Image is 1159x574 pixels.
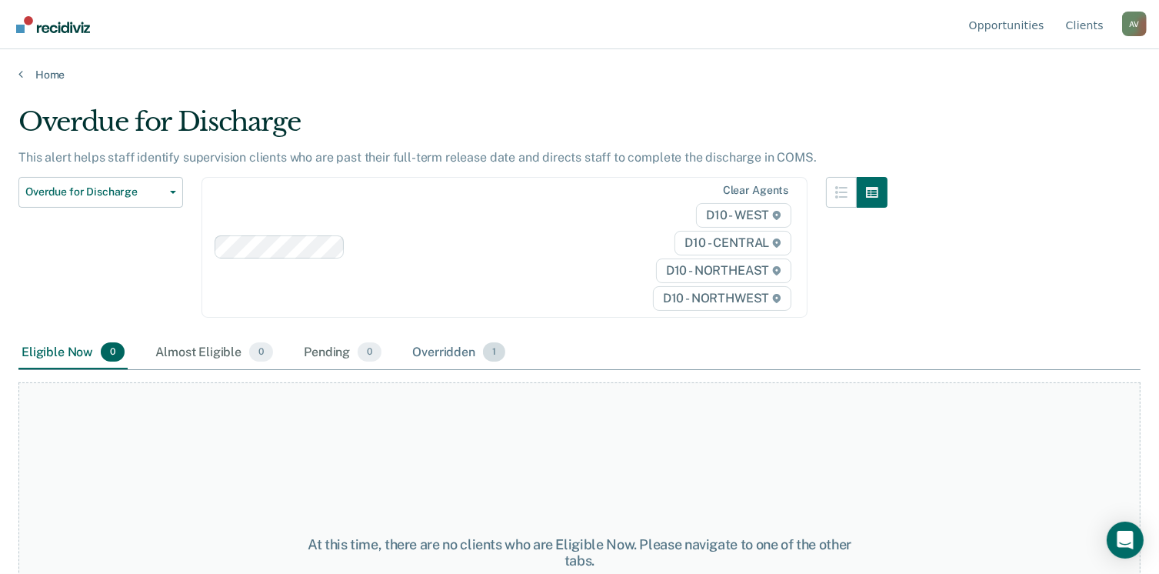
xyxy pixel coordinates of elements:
[723,184,788,197] div: Clear agents
[483,342,505,362] span: 1
[18,150,817,165] p: This alert helps staff identify supervision clients who are past their full-term release date and...
[696,203,791,228] span: D10 - WEST
[409,336,508,370] div: Overridden1
[16,16,90,33] img: Recidiviz
[1107,522,1144,559] div: Open Intercom Messenger
[653,286,791,311] span: D10 - NORTHWEST
[1122,12,1147,36] div: A V
[1122,12,1147,36] button: Profile dropdown button
[18,106,888,150] div: Overdue for Discharge
[18,68,1141,82] a: Home
[152,336,276,370] div: Almost Eligible0
[358,342,381,362] span: 0
[301,336,385,370] div: Pending0
[249,342,273,362] span: 0
[101,342,125,362] span: 0
[674,231,791,255] span: D10 - CENTRAL
[18,177,183,208] button: Overdue for Discharge
[25,185,164,199] span: Overdue for Discharge
[18,336,128,370] div: Eligible Now0
[299,536,860,569] div: At this time, there are no clients who are Eligible Now. Please navigate to one of the other tabs.
[656,259,791,283] span: D10 - NORTHEAST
